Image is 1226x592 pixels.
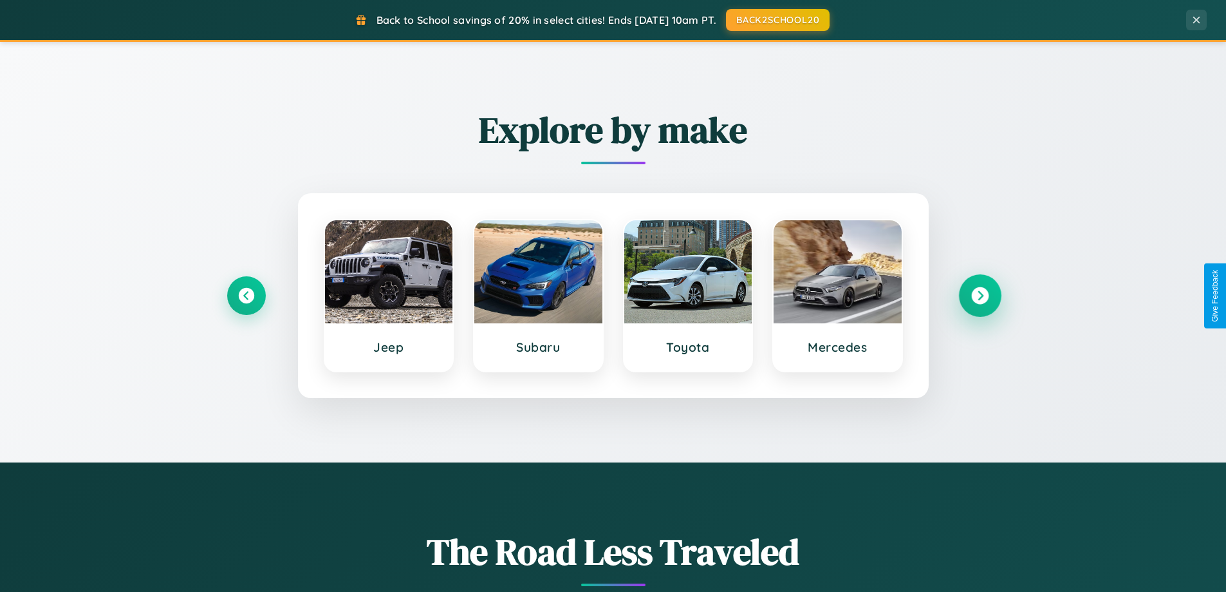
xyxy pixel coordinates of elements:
[376,14,716,26] span: Back to School savings of 20% in select cities! Ends [DATE] 10am PT.
[227,105,999,155] h2: Explore by make
[726,9,830,31] button: BACK2SCHOOL20
[786,339,889,355] h3: Mercedes
[1211,270,1220,322] div: Give Feedback
[338,339,440,355] h3: Jeep
[637,339,739,355] h3: Toyota
[487,339,590,355] h3: Subaru
[227,527,999,577] h1: The Road Less Traveled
